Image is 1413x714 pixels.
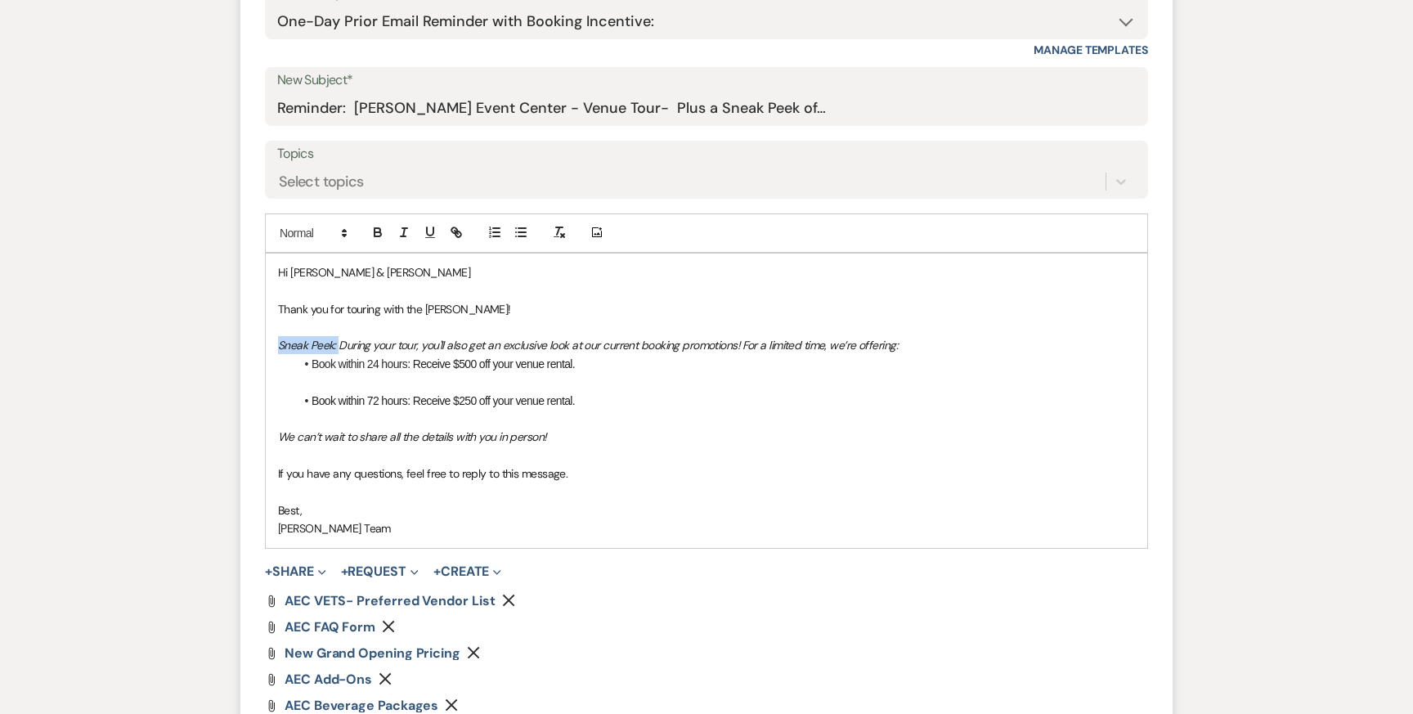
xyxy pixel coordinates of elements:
[285,595,496,608] a: AEC VETS- Preferred Vendor List
[278,338,898,353] em: Sneak Peek: During your tour, you'll also get an exclusive look at our current booking promotions...
[277,142,1136,166] label: Topics
[278,466,567,481] span: If you have any questions, feel free to reply to this message.
[341,565,419,578] button: Request
[278,265,470,280] span: Hi [PERSON_NAME] & [PERSON_NAME]
[285,644,460,662] span: New Grand Opening Pricing
[341,565,348,578] span: +
[278,429,546,444] em: We can’t wait to share all the details with you in person!
[433,565,441,578] span: +
[265,565,326,578] button: Share
[277,69,1136,92] label: New Subject*
[433,565,501,578] button: Create
[285,592,496,609] span: AEC VETS- Preferred Vendor List
[278,521,391,536] span: [PERSON_NAME] Team
[285,671,372,688] span: AEC Add-Ons
[285,618,375,635] span: AEC FAQ Form
[265,565,272,578] span: +
[285,621,375,634] a: AEC FAQ Form
[285,699,438,712] a: AEC Beverage Packages
[294,355,1135,373] li: Book within 24 hours
[278,302,511,317] span: Thank you for touring with the [PERSON_NAME]!
[285,673,372,686] a: AEC Add-Ons
[1034,43,1148,57] a: Manage Templates
[312,394,575,407] span: Book within 72 hours: Receive $250 off your venue rental.
[278,503,302,518] span: Best,
[407,357,575,370] span: : Receive $500 off your venue rental.
[285,697,438,714] span: AEC Beverage Packages
[285,647,460,660] a: New Grand Opening Pricing
[279,170,364,192] div: Select topics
